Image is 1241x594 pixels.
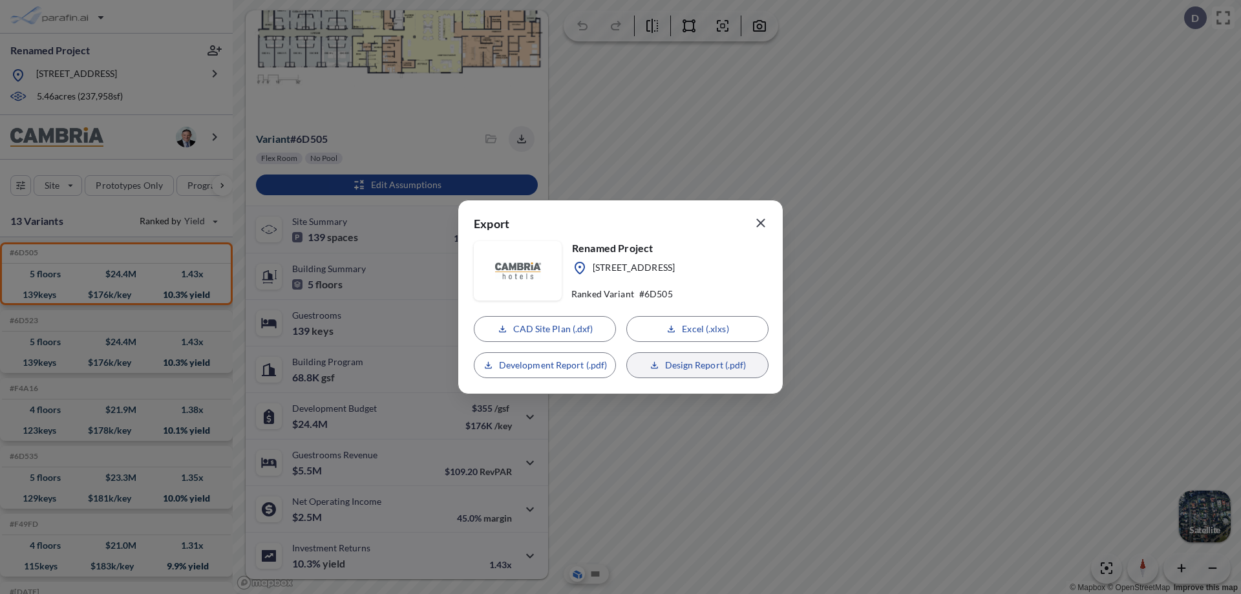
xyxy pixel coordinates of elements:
img: floorplanBranLogoPlug [495,262,541,279]
button: CAD Site Plan (.dxf) [474,316,616,342]
p: Renamed Project [572,241,675,255]
p: Excel (.xlxs) [682,323,728,335]
p: Development Report (.pdf) [499,359,608,372]
p: Ranked Variant [571,288,634,300]
p: Export [474,216,509,236]
button: Development Report (.pdf) [474,352,616,378]
p: # 6D505 [639,288,673,300]
p: CAD Site Plan (.dxf) [513,323,593,335]
p: [STREET_ADDRESS] [593,261,675,276]
button: Design Report (.pdf) [626,352,769,378]
p: Design Report (.pdf) [665,359,747,372]
button: Excel (.xlxs) [626,316,769,342]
